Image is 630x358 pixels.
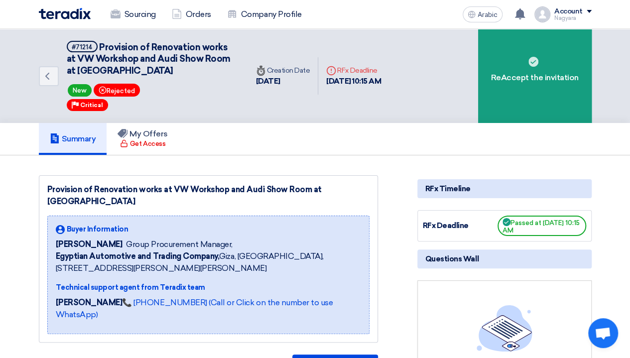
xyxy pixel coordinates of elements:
[56,239,123,249] font: [PERSON_NAME]
[534,6,550,22] img: profile_test.png
[478,10,498,19] font: Arabic
[503,219,580,234] font: Passed at [DATE] 10:15 AM
[425,254,479,263] font: Questions Wall
[80,102,103,109] font: Critical
[129,129,168,138] font: My Offers
[186,9,211,19] font: Orders
[56,251,324,273] font: Giza, [GEOGRAPHIC_DATA], [STREET_ADDRESS][PERSON_NAME][PERSON_NAME]
[72,43,93,51] font: #71214
[39,8,91,19] img: Teradix logo
[463,6,503,22] button: Arabic
[67,225,128,234] font: Buyer Information
[39,123,107,155] a: Summary
[241,9,302,19] font: Company Profile
[107,87,135,95] font: Rejected
[56,298,333,319] a: 📞 [PHONE_NUMBER] (Call or Click on the number to use WhatsApp)
[56,298,123,307] font: [PERSON_NAME]
[267,66,310,75] font: Creation Date
[477,305,532,352] img: empty_state_list.svg
[554,15,576,21] font: Nagyara
[491,73,579,82] font: ReAccept the invitation
[62,134,96,143] font: Summary
[56,251,220,261] font: Egyptian Automotive and Trading Company,
[125,9,156,19] font: Sourcing
[554,7,583,15] font: Account
[337,66,377,75] font: RFx Deadline
[47,185,322,206] font: Provision of Renovation works at VW Workshop and Audi Show Room at [GEOGRAPHIC_DATA]
[107,123,179,155] a: My Offers Get Access
[103,3,164,25] a: Sourcing
[326,77,381,86] font: [DATE] 10:15 AM
[130,140,165,147] font: Get Access
[126,239,233,249] font: Group Procurement Manager,
[73,87,87,95] font: New
[588,318,618,348] div: Open chat
[56,283,205,292] font: Technical support agent from Teradix team
[164,3,219,25] a: Orders
[423,221,469,230] font: RFx Deadline
[425,184,471,193] font: RFx Timeline
[67,41,236,77] h5: Provision of Renovation works at VW Workshop and Audi Show Room at Moharam Bek
[67,42,231,76] font: Provision of Renovation works at VW Workshop and Audi Show Room at [GEOGRAPHIC_DATA]
[256,77,280,86] font: [DATE]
